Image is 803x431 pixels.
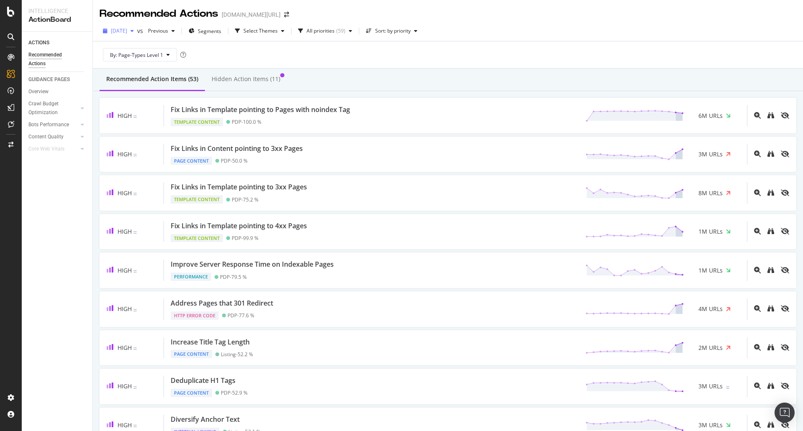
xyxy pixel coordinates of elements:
span: 2025 Aug. 15th [111,27,127,34]
button: Previous [145,24,178,38]
div: Fix Links in Content pointing to 3xx Pages [171,144,303,153]
div: Sort: by priority [375,28,411,33]
img: Equal [133,231,137,234]
div: Fix Links in Template pointing to 4xx Pages [171,221,307,231]
div: Page Content [171,389,212,397]
button: Select Themes [232,24,288,38]
a: Recommended Actions [28,51,87,68]
a: Content Quality [28,133,78,141]
div: binoculars [767,383,774,389]
div: Increase Title Tag Length [171,337,250,347]
div: eye-slash [781,383,789,389]
div: Performance [171,273,211,281]
div: PDP - 77.6 % [228,312,254,319]
div: Deduplicate H1 Tags [171,376,235,385]
span: 6M URLs [698,112,723,120]
span: Previous [145,27,168,34]
img: Equal [133,270,137,273]
div: magnifying-glass-plus [754,421,761,428]
a: ACTIONS [28,38,87,47]
div: Fix Links in Template pointing to Pages with noindex Tag [171,105,350,115]
div: Page Content [171,157,212,165]
div: magnifying-glass-plus [754,344,761,351]
div: eye-slash [781,189,789,196]
span: High [118,112,132,120]
span: High [118,150,132,158]
div: PDP - 52.9 % [221,390,248,396]
div: Crawl Budget Optimization [28,99,72,117]
a: binoculars [767,344,774,352]
div: Listing - 52.2 % [221,351,253,357]
div: binoculars [767,228,774,235]
span: 3M URLs [698,421,723,429]
span: High [118,421,132,429]
div: magnifying-glass-plus [754,150,761,157]
div: ActionBoard [28,15,86,25]
span: 1M URLs [698,227,723,236]
a: Crawl Budget Optimization [28,99,78,117]
div: magnifying-glass-plus [754,267,761,273]
button: Segments [185,24,225,38]
div: binoculars [767,189,774,196]
span: High [118,305,132,313]
div: PDP - 100.0 % [232,119,261,125]
div: eye-slash [781,228,789,235]
img: Equal [726,386,729,389]
div: Template Content [171,118,223,126]
button: [DATE] [100,24,137,38]
div: eye-slash [781,150,789,157]
div: Core Web Vitals [28,145,64,153]
span: 3M URLs [698,150,723,158]
div: Content Quality [28,133,64,141]
img: Equal [133,115,137,118]
div: [DOMAIN_NAME][URL] [222,10,281,19]
a: binoculars [767,266,774,274]
div: PDP - 75.2 % [232,196,258,203]
div: Template Content [171,195,223,204]
div: PDP - 99.9 % [232,235,258,241]
span: High [118,227,132,235]
img: Equal [133,347,137,350]
a: binoculars [767,382,774,390]
div: magnifying-glass-plus [754,112,761,119]
a: Bots Performance [28,120,78,129]
img: Equal [133,309,137,311]
div: binoculars [767,344,774,351]
a: Overview [28,87,87,96]
div: eye-slash [781,112,789,119]
span: High [118,344,132,352]
div: Fix Links in Template pointing to 3xx Pages [171,182,307,192]
button: Sort: by priority [363,24,421,38]
div: magnifying-glass-plus [754,228,761,235]
div: eye-slash [781,305,789,312]
div: magnifying-glass-plus [754,383,761,389]
div: binoculars [767,267,774,273]
img: Equal [133,386,137,389]
a: binoculars [767,227,774,235]
a: binoculars [767,421,774,429]
span: High [118,382,132,390]
span: vs [137,27,145,35]
div: Recommended Actions [28,51,79,68]
div: binoculars [767,150,774,157]
div: arrow-right-arrow-left [284,12,289,18]
img: Equal [133,425,137,427]
div: Hidden Action Items (11) [212,75,280,83]
span: 1M URLs [698,266,723,275]
span: Segments [198,28,221,35]
div: GUIDANCE PAGES [28,75,70,84]
div: ACTIONS [28,38,49,47]
a: binoculars [767,189,774,197]
div: HTTP Error Code [171,311,219,320]
span: 3M URLs [698,382,723,390]
div: Overview [28,87,49,96]
img: Equal [133,154,137,156]
div: PDP - 79.5 % [220,274,247,280]
div: ( 59 ) [336,28,345,33]
div: Open Intercom Messenger [775,403,795,423]
div: Intelligence [28,7,86,15]
span: High [118,266,132,274]
button: By: Page-Types Level 1 [103,48,177,61]
span: 8M URLs [698,189,723,197]
span: 4M URLs [698,305,723,313]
